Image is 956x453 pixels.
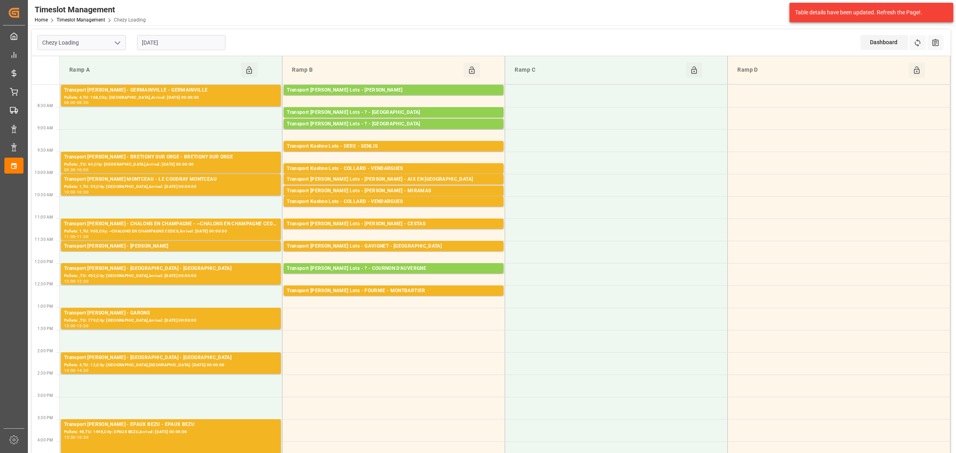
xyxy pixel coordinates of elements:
div: 09:30 [64,168,76,172]
div: Transport [PERSON_NAME] - CHALONS EN CHAMPAGNE - ~CHALONS EN CHAMPAGNE CEDEX [64,220,278,228]
div: Pallets: ,TU: 42,City: RECY,Arrival: [DATE] 00:00:00 [64,250,278,257]
span: 3:30 PM [37,416,53,420]
div: Ramp B [289,62,463,78]
div: Pallets: 4,TU: 490,City: [GEOGRAPHIC_DATA],Arrival: [DATE] 00:00:00 [287,228,500,235]
button: open menu [111,37,123,49]
div: Transport [PERSON_NAME] Lots - [PERSON_NAME] [287,86,500,94]
div: Pallets: 6,TU: 84,City: COURNON D'AUVERGNE,Arrival: [DATE] 00:00:00 [287,273,500,279]
div: - [76,435,77,439]
input: DD-MM-YYYY [137,35,225,50]
div: Transport [PERSON_NAME] - GARONS [64,309,278,317]
div: Pallets: 2,TU: 63,City: MONTBARTIER,Arrival: [DATE] 00:00:00 [287,295,500,302]
div: Transport [PERSON_NAME] Lots - [PERSON_NAME] - CESTAS [287,220,500,228]
div: Pallets: 5,TU: 524,City: [GEOGRAPHIC_DATA],Arrival: [DATE] 00:00:00 [287,206,500,213]
span: 11:00 AM [35,215,53,219]
div: 12:30 [77,279,88,283]
div: Pallets: 1,TU: 905,City: ~CHALONS EN CHAMPAGNE CEDEX,Arrival: [DATE] 00:00:00 [64,228,278,235]
div: - [76,190,77,194]
span: 10:00 AM [35,170,53,175]
div: Pallets: ,TU: 97,City: [GEOGRAPHIC_DATA],Arrival: [DATE] 00:00:00 [287,184,500,190]
div: Transport [PERSON_NAME] MONTCEAU - LE COUDRAY MONTCEAU [64,176,278,184]
div: Transport [PERSON_NAME] - EPAUX BEZU - EPAUX BEZU [64,421,278,429]
div: Ramp D [734,62,909,78]
div: 10:00 [77,168,88,172]
div: Transport [PERSON_NAME] Lots - GAVIGNET - [GEOGRAPHIC_DATA] [287,242,500,250]
div: Pallets: 1,TU: ,City: VENDARGUES,Arrival: [DATE] 00:00:00 [287,173,500,180]
div: - [76,369,77,372]
div: Transport Kuehne Lots - COLLARD - VENDARGUES [287,198,500,206]
div: Transport Kuehne Lots - DERE - SENLIS [287,143,500,150]
div: Ramp C [511,62,686,78]
div: 14:00 [64,369,76,372]
div: Transport [PERSON_NAME] Lots - [PERSON_NAME] - AIX EN [GEOGRAPHIC_DATA] [287,176,500,184]
div: Pallets: ,TU: 779,City: [GEOGRAPHIC_DATA],Arrival: [DATE] 00:00:00 [64,317,278,324]
div: 15:30 [64,435,76,439]
div: Transport [PERSON_NAME] Lots - ? - [GEOGRAPHIC_DATA] [287,109,500,117]
div: Pallets: 1,TU: 96,City: [GEOGRAPHIC_DATA],Arrival: [DATE] 00:00:00 [287,250,500,257]
div: 10:30 [77,190,88,194]
div: Pallets: 1,TU: 209,City: [GEOGRAPHIC_DATA],Arrival: [DATE] 00:00:00 [287,150,500,157]
a: Home [35,17,48,23]
div: Pallets: 4,TU: 168,City: [GEOGRAPHIC_DATA],Arrival: [DATE] 00:00:00 [64,94,278,101]
div: - [76,101,77,104]
div: Pallets: ,TU: 452,City: [GEOGRAPHIC_DATA],Arrival: [DATE] 00:00:00 [64,273,278,279]
span: 1:00 PM [37,304,53,309]
div: Table details have been updated. Refresh the Page!. [795,8,942,17]
div: 10:00 [64,190,76,194]
a: Timeslot Management [57,17,105,23]
span: 11:30 AM [35,237,53,242]
div: Timeslot Management [35,4,146,16]
div: Transport [PERSON_NAME] Lots - FOURNIE - MONTBARTIER [287,287,500,295]
div: Transport [PERSON_NAME] - [PERSON_NAME] [64,242,278,250]
div: 13:00 [64,324,76,328]
div: 14:30 [77,369,88,372]
span: 10:30 AM [35,193,53,197]
div: Transport [PERSON_NAME] - [GEOGRAPHIC_DATA] - [GEOGRAPHIC_DATA] [64,265,278,273]
div: Transport [PERSON_NAME] Lots - ? - [GEOGRAPHIC_DATA] [287,120,500,128]
div: Dashboard [860,35,908,50]
div: 08:30 [77,101,88,104]
div: - [76,279,77,283]
div: 12:00 [64,279,76,283]
span: 4:00 PM [37,438,53,442]
span: 12:30 PM [35,282,53,286]
div: Pallets: ,TU: 64,City: [GEOGRAPHIC_DATA],Arrival: [DATE] 00:00:00 [64,161,278,168]
div: Pallets: 48,TU: 1498,City: EPAUX BEZU,Arrival: [DATE] 00:00:00 [64,429,278,435]
span: 9:30 AM [37,148,53,152]
div: Pallets: 6,TU: 205,City: [GEOGRAPHIC_DATA],Arrival: [DATE] 00:00:00 [287,128,500,135]
div: Pallets: 15,TU: 224,City: CARQUEFOU,Arrival: [DATE] 00:00:00 [287,94,500,101]
div: Transport [PERSON_NAME] - BRETIGNY SUR ORGE - BRETIGNY SUR ORGE [64,153,278,161]
span: 12:00 PM [35,260,53,264]
span: 1:30 PM [37,326,53,331]
div: 08:00 [64,101,76,104]
span: 2:00 PM [37,349,53,353]
div: Ramp A [66,62,241,78]
div: Transport [PERSON_NAME] Lots - [PERSON_NAME] - MIRAMAS [287,187,500,195]
div: Pallets: 1,TU: 55,City: [GEOGRAPHIC_DATA],Arrival: [DATE] 00:00:00 [64,184,278,190]
div: - [76,324,77,328]
div: Pallets: 3,TU: 56,City: [GEOGRAPHIC_DATA],Arrival: [DATE] 00:00:00 [287,195,500,202]
div: Pallets: 13,TU: 210,City: [GEOGRAPHIC_DATA],Arrival: [DATE] 00:00:00 [287,117,500,123]
div: - [76,235,77,238]
div: Transport [PERSON_NAME] - [GEOGRAPHIC_DATA] - [GEOGRAPHIC_DATA] [64,354,278,362]
div: 16:30 [77,435,88,439]
div: 11:30 [77,235,88,238]
span: 9:00 AM [37,126,53,130]
div: Transport [PERSON_NAME] Lots - ? - COURNON D'AUVERGNE [287,265,500,273]
span: 2:30 PM [37,371,53,375]
input: Type to search/select [37,35,126,50]
div: 13:30 [77,324,88,328]
div: - [76,168,77,172]
div: 11:00 [64,235,76,238]
div: Transport [PERSON_NAME] - GERMAINVILLE - GERMAINVILLE [64,86,278,94]
div: Transport Kuehne Lots - COLLARD - VENDARGUES [287,165,500,173]
span: 3:00 PM [37,393,53,398]
span: 8:30 AM [37,103,53,108]
div: Pallets: 4,TU: 12,City: [GEOGRAPHIC_DATA],[GEOGRAPHIC_DATA]: [DATE] 00:00:00 [64,362,278,369]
